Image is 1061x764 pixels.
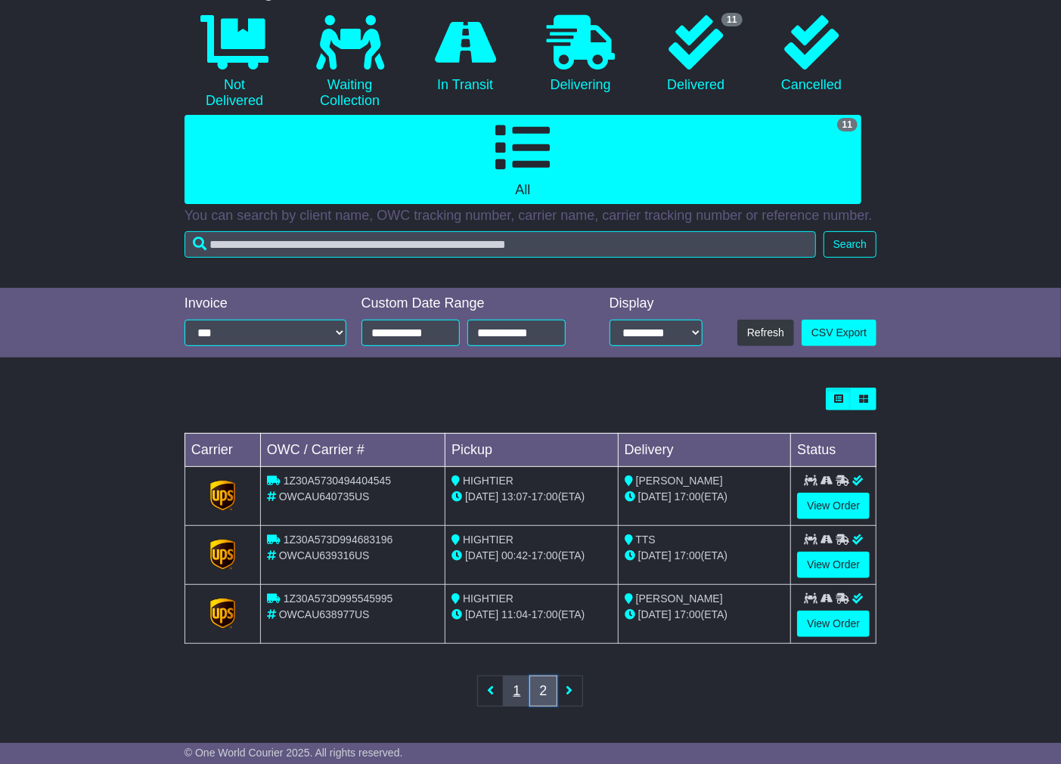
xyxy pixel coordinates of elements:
span: 17:00 [532,490,558,503]
span: [PERSON_NAME] [636,475,723,487]
td: Pickup [445,433,619,466]
a: Not Delivered [185,10,285,115]
span: 17:00 [532,608,558,620]
div: Display [610,295,703,312]
a: Cancelled [762,10,862,99]
span: 17:00 [675,608,701,620]
a: View Order [797,552,870,578]
span: [DATE] [465,490,498,503]
div: (ETA) [625,489,785,505]
span: [DATE] [638,549,672,561]
a: Waiting Collection [299,10,400,115]
a: 2 [529,676,557,707]
a: 11 All [185,115,861,204]
button: Refresh [737,320,794,346]
span: OWCAU638977US [279,608,370,620]
td: Delivery [618,433,791,466]
span: 17:00 [675,490,701,503]
td: Carrier [185,433,260,466]
span: HIGHTIER [463,534,513,546]
span: 1Z30A5730494404545 [284,475,391,487]
span: 17:00 [675,549,701,561]
span: 13:07 [501,490,528,503]
span: [DATE] [465,608,498,620]
button: Search [824,231,876,258]
span: 17:00 [532,549,558,561]
span: © One World Courier 2025. All rights reserved. [185,747,403,759]
span: 1Z30A573D995545995 [284,592,393,605]
div: - (ETA) [451,489,612,505]
span: [DATE] [638,490,672,503]
a: View Order [797,493,870,519]
div: (ETA) [625,607,785,623]
span: 00:42 [501,549,528,561]
span: [DATE] [465,549,498,561]
span: [DATE] [638,608,672,620]
div: - (ETA) [451,607,612,623]
a: In Transit [415,10,516,99]
div: Custom Date Range [361,295,582,312]
img: GetCarrierServiceLogo [210,481,236,511]
span: 11 [721,13,742,26]
span: OWCAU639316US [279,549,370,561]
a: Delivering [531,10,631,99]
span: TTS [635,534,655,546]
div: - (ETA) [451,548,612,564]
a: 11 Delivered [646,10,746,99]
td: Status [791,433,876,466]
a: 1 [503,676,530,707]
span: HIGHTIER [463,592,513,605]
a: CSV Export [802,320,876,346]
span: 11 [837,118,858,131]
div: (ETA) [625,548,785,564]
a: View Order [797,611,870,637]
span: HIGHTIER [463,475,513,487]
span: [PERSON_NAME] [636,592,723,605]
span: 1Z30A573D994683196 [284,534,393,546]
p: You can search by client name, OWC tracking number, carrier name, carrier tracking number or refe... [185,208,876,224]
span: 11:04 [501,608,528,620]
td: OWC / Carrier # [260,433,445,466]
img: GetCarrierServiceLogo [210,540,236,570]
span: OWCAU640735US [279,490,370,503]
div: Invoice [185,295,346,312]
img: GetCarrierServiceLogo [210,599,236,629]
